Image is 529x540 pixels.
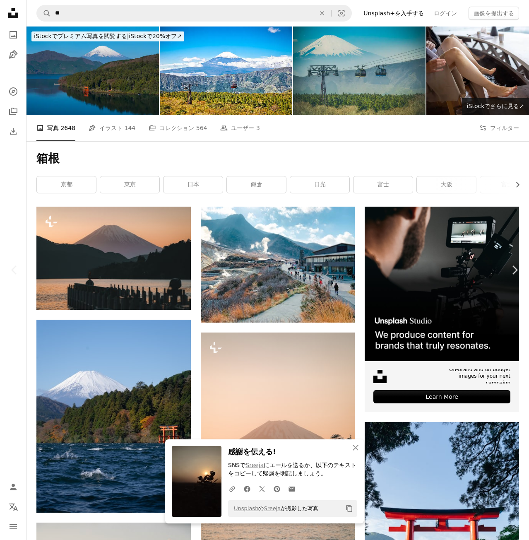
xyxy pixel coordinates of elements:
[353,176,413,193] a: 富士
[5,46,22,63] a: イラスト
[100,176,159,193] a: 東京
[37,176,96,193] a: 京都
[160,27,292,115] img: 箱根ロープウェイでは、日本、フジ山の眺め
[365,207,519,361] img: file-1715652217532-464736461acbimage
[500,230,529,310] a: 次へ
[332,5,351,21] button: ビジュアル検索
[284,480,299,497] a: Eメールでシェアする
[227,176,286,193] a: 鎌倉
[5,83,22,100] a: 探す
[5,518,22,535] button: メニュー
[220,115,260,141] a: ユーザー 3
[469,7,519,20] button: 画像を提出する
[230,502,318,515] span: の が撮影した写真
[373,370,387,383] img: file-1631678316303-ed18b8b5cb9cimage
[479,115,519,141] button: フィルター
[256,123,260,133] span: 3
[269,480,284,497] a: Pinterestでシェアする
[228,446,357,458] h3: 感謝を伝える!
[462,98,529,115] a: iStockでさらに見る↗
[358,7,429,20] a: Unsplash+を入手する
[467,103,524,109] span: iStockでさらに見る ↗
[5,27,22,43] a: 写真
[313,5,331,21] button: 全てクリア
[26,27,159,115] img: 山藤、芦ノ湖、箱根の寺院
[89,115,135,141] a: イラスト 144
[429,7,462,20] a: ログイン
[36,412,191,419] a: 富士山からは湖と鳥居が見渡せます。
[34,33,129,39] span: iStockでプレミアム写真を閲覧する |
[149,115,207,141] a: コレクション 564
[201,207,355,323] img: 昼間、白い雲の下の山の近くの白と茶色の家々
[5,103,22,120] a: コレクション
[255,480,269,497] a: Twitterでシェアする
[164,176,223,193] a: 日本
[234,505,258,511] a: Unsplash
[5,123,22,140] a: ダウンロード履歴
[5,479,22,495] a: ログイン / 登録する
[373,390,510,403] div: Learn More
[433,366,510,387] span: On-brand and on budget images for your next campaign
[36,5,352,22] form: サイト内でビジュアルを探す
[36,320,191,513] img: 富士山からは湖と鳥居が見渡せます。
[510,176,519,193] button: リストを右にスクロールする
[240,480,255,497] a: Facebookでシェアする
[201,261,355,268] a: 昼間、白い雲の下の山の近くの白と茶色の家々
[264,505,281,511] a: Sreeja
[36,151,519,166] h1: 箱根
[5,499,22,515] button: 言語
[36,254,191,262] a: 山の前のドックに立つ人
[290,176,349,193] a: 日光
[196,123,207,133] span: 564
[228,461,357,478] p: SNSで にエールを送るか、以下のテキストをコピーして帰属を明記しましょう。
[34,33,182,39] span: iStockで20%オフ ↗
[37,5,51,21] button: Unsplashで検索する
[36,207,191,310] img: 山の前のドックに立つ人
[245,462,264,468] a: Sreeja
[293,27,426,115] img: 富士山と箱根国立公園でロープウェイ日本します。
[417,176,476,193] a: 大阪
[125,123,136,133] span: 144
[365,207,519,412] a: On-brand and on budget images for your next campaignLearn More
[26,27,189,46] a: iStockでプレミアム写真を閲覧する|iStockで20%オフ↗
[342,501,356,516] button: クリップボードにコピーする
